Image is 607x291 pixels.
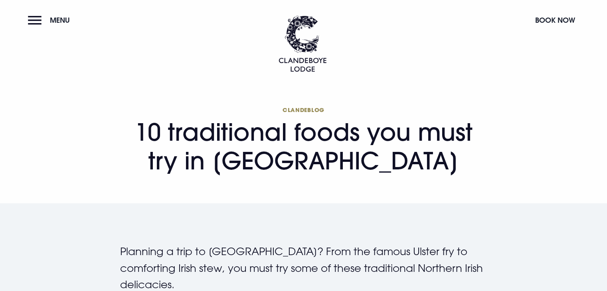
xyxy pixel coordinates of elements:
span: Clandeblog [120,106,487,114]
span: Menu [50,16,70,25]
img: Clandeboye Lodge [279,16,326,72]
h1: 10 traditional foods you must try in [GEOGRAPHIC_DATA] [120,106,487,175]
button: Menu [28,12,74,29]
button: Book Now [531,12,579,29]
